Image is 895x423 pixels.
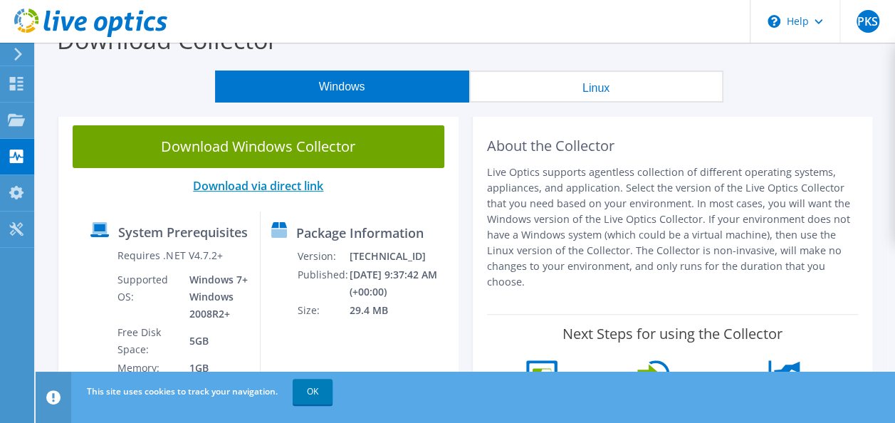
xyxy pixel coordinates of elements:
td: Free Disk Space: [117,323,178,359]
td: Size: [297,301,349,320]
td: Memory: [117,359,178,377]
button: Linux [469,70,723,103]
a: OK [293,379,333,404]
label: Package Information [296,226,424,240]
p: Live Optics supports agentless collection of different operating systems, appliances, and applica... [487,164,859,290]
svg: \n [768,15,780,28]
span: This site uses cookies to track your navigation. [87,385,278,397]
td: [DATE] 9:37:42 AM (+00:00) [349,266,452,301]
label: Requires .NET V4.7.2+ [117,249,222,263]
h2: About the Collector [487,137,859,155]
a: Download via direct link [193,178,323,194]
td: Published: [297,266,349,301]
a: Download Windows Collector [73,125,444,168]
td: 29.4 MB [349,301,452,320]
td: Version: [297,247,349,266]
label: System Prerequisites [118,225,248,239]
button: Windows [215,70,469,103]
span: PKS [857,10,879,33]
td: 5GB [179,323,249,359]
td: Windows 7+ Windows 2008R2+ [179,271,249,323]
td: [TECHNICAL_ID] [349,247,452,266]
td: 1GB [179,359,249,377]
label: Next Steps for using the Collector [562,325,783,343]
td: Supported OS: [117,271,178,323]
